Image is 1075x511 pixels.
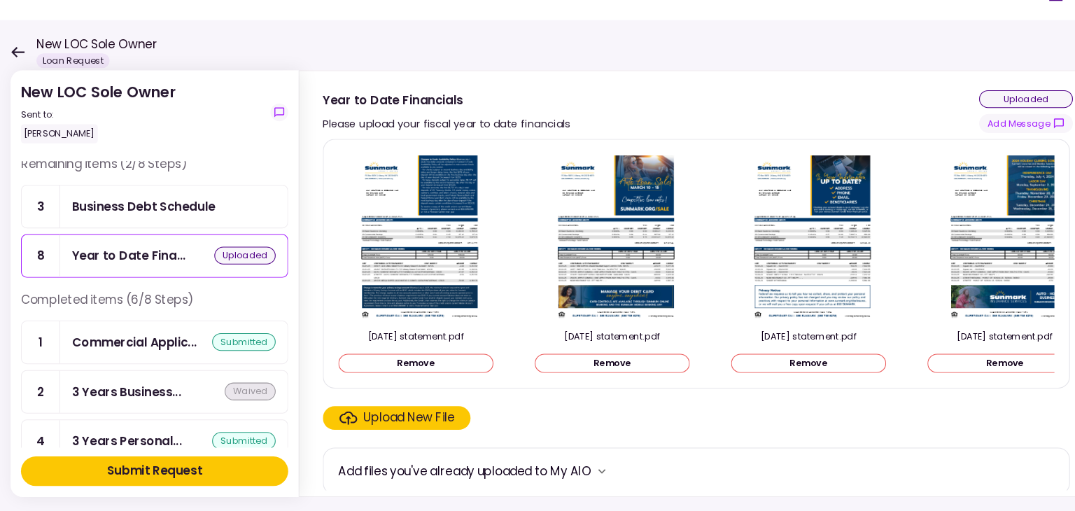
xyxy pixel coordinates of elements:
[396,414,483,430] div: Upload New File
[358,112,592,129] div: Year to Date Financials
[86,76,155,90] div: Loan Request
[72,330,108,370] div: 1
[71,330,325,371] a: 1Commercial Applicationsubmitted
[153,464,244,481] div: Submit Request
[372,339,519,351] div: march 25 statement.pdf
[14,12,51,33] img: Partner icon
[253,342,313,358] div: submitted
[71,423,325,465] a: 43 Years Personal Federal and State Tax Returnssubmitted
[558,361,705,379] button: Remove
[120,435,224,453] div: 3 Years Personal Federal and State Tax Returns
[72,202,108,241] div: 3
[120,342,238,359] div: Commercial Application
[71,103,218,162] div: New LOC Sole Owner
[255,260,313,276] div: uploaded
[71,201,325,242] a: 3Business Debt Schedule
[265,388,313,405] div: waived
[71,248,325,289] a: 8Year to Date Financialsuploaded
[745,339,892,351] div: dec24 statement.pdf
[71,173,325,201] div: Remaining items (2/8 Steps)
[120,388,223,406] div: 3 Years Business Tax Returns
[120,213,255,230] div: Business Debt Schedule
[71,458,325,486] button: Submit Request
[72,424,108,464] div: 4
[308,124,325,141] button: show-messages
[120,260,227,277] div: Year to Date Financials
[612,462,633,483] button: more
[745,361,892,379] button: Remove
[71,377,325,418] a: 23 Years Business Tax Returnswaived
[358,134,592,151] div: Please upload your fiscal year to date financials
[71,302,325,330] div: Completed items (6/8 Steps)
[253,435,313,452] div: submitted
[372,464,612,482] div: Add files you've already uploaded to My AIO
[980,134,1069,152] button: show-messages
[86,59,201,76] h1: New LOC Sole Owner
[980,111,1069,128] div: uploaded
[72,248,108,288] div: 8
[71,128,218,141] div: Sent to:
[72,377,108,417] div: 2
[558,339,705,351] div: feb25 statement.pdf
[358,411,498,433] span: Click here to upload the required document
[71,143,144,162] div: [PERSON_NAME]
[372,361,519,379] button: Remove
[1036,6,1069,39] button: Open menu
